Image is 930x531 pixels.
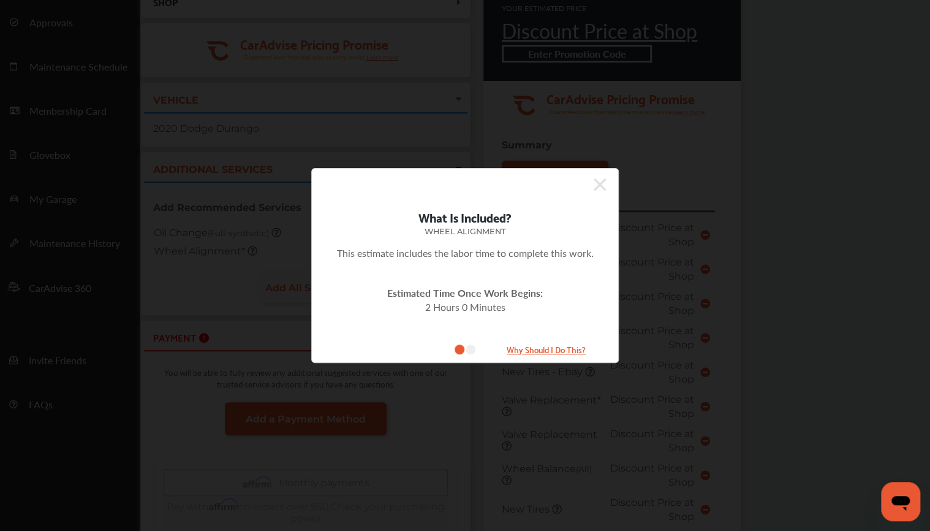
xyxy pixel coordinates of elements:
div: Estimated Time Once Work Begins: [330,286,600,300]
div: 2 Hours 0 Minutes [330,300,600,314]
div: Wheel Alignment [330,227,600,236]
p: This estimate includes the labor time to complete this work. [330,246,600,260]
div: What Is Included? [330,207,600,227]
iframe: Button to launch messaging window [881,482,920,521]
small: Why Should I Do This? [485,342,608,356]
